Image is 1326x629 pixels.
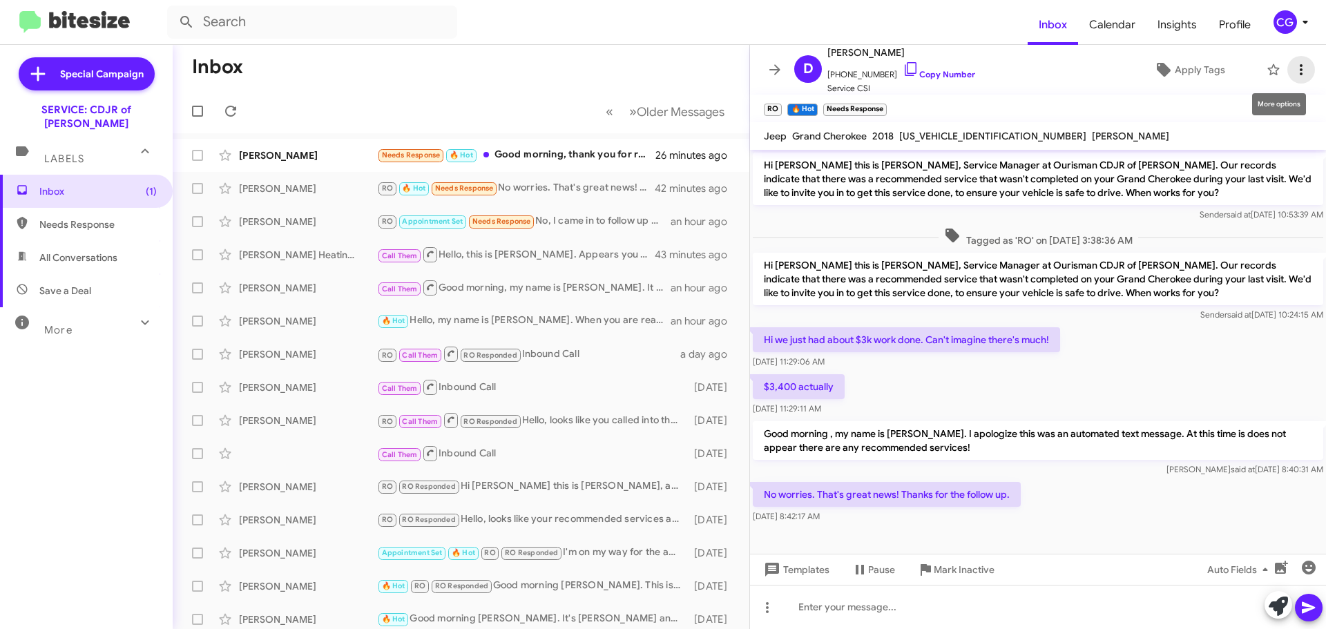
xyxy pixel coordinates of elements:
div: Hi [PERSON_NAME] this is [PERSON_NAME], at Ourisman CDJR of [PERSON_NAME]. Our records indicate t... [377,478,687,494]
div: No worries. That's great news! Thanks for the follow up. [377,180,655,196]
div: Inbound Call [377,445,687,462]
span: Auto Fields [1207,557,1274,582]
span: (1) [146,184,157,198]
div: [DATE] [687,414,738,427]
span: Mark Inactive [934,557,995,582]
div: [PERSON_NAME] [239,215,377,229]
span: Call Them [382,284,418,293]
span: Tagged as 'RO' on [DATE] 3:38:36 AM [939,227,1138,247]
span: « [606,103,613,120]
div: Inbound Call [377,378,687,396]
div: [PERSON_NAME] [239,513,377,527]
div: an hour ago [671,314,738,328]
span: Sender [DATE] 10:53:39 AM [1200,209,1323,220]
span: Appointment Set [402,217,463,226]
span: RO [484,548,495,557]
span: Labels [44,153,84,165]
div: Good morning, thank you for reaching out. I was able to schedule an appointment, thanks. [377,147,655,163]
div: an hour ago [671,215,738,229]
div: Good morning [PERSON_NAME]. This is [PERSON_NAME] at [GEOGRAPHIC_DATA]. We are happy to help take... [377,578,687,594]
span: 🔥 Hot [382,615,405,623]
span: [US_VEHICLE_IDENTIFICATION_NUMBER] [899,130,1086,142]
span: D [803,58,814,80]
span: said at [1227,309,1251,320]
button: Next [621,97,733,126]
p: Hi we just had about $3k work done. Can't imagine there's much! [753,327,1060,352]
span: Inbox [39,184,157,198]
span: Special Campaign [60,67,144,81]
small: RO [764,104,782,116]
span: RO [382,482,393,491]
a: Copy Number [903,69,975,79]
span: Grand Cherokee [792,130,867,142]
span: Sender [DATE] 10:24:15 AM [1200,309,1323,320]
span: Call Them [382,384,418,393]
span: Save a Deal [39,284,91,298]
div: an hour ago [671,281,738,295]
span: [DATE] 11:29:06 AM [753,356,825,367]
a: Calendar [1078,5,1146,45]
p: No worries. That's great news! Thanks for the follow up. [753,482,1021,507]
span: Service CSI [827,81,975,95]
span: said at [1227,209,1251,220]
div: [PERSON_NAME] [239,281,377,295]
a: Special Campaign [19,57,155,90]
span: RO [414,581,425,590]
p: Hi [PERSON_NAME] this is [PERSON_NAME], Service Manager at Ourisman CDJR of [PERSON_NAME]. Our re... [753,253,1323,305]
span: 🔥 Hot [382,581,405,590]
span: Jeep [764,130,787,142]
h1: Inbox [192,56,243,78]
span: RO Responded [402,515,455,524]
div: Hello, looks like you called into the dealership . Has someone assisted you accordingly? [377,412,687,429]
div: [DATE] [687,513,738,527]
button: Templates [750,557,840,582]
span: RO Responded [505,548,558,557]
span: [DATE] 11:29:11 AM [753,403,821,414]
div: [PERSON_NAME] [239,480,377,494]
div: [PERSON_NAME] [239,546,377,560]
div: [DATE] [687,612,738,626]
span: RO [382,417,393,426]
a: Inbox [1028,5,1078,45]
span: Needs Response [382,151,441,159]
div: 42 minutes ago [655,182,738,195]
div: [DATE] [687,447,738,461]
span: RO [382,217,393,226]
div: No, I came in to follow up on the technician recommendation for the wheel alignment. Was the inco... [377,213,671,229]
span: » [629,103,637,120]
p: Hi [PERSON_NAME] this is [PERSON_NAME], Service Manager at Ourisman CDJR of [PERSON_NAME]. Our re... [753,153,1323,205]
span: [PERSON_NAME] [DATE] 8:40:31 AM [1166,464,1323,474]
span: Older Messages [637,104,724,119]
button: CG [1262,10,1311,34]
div: [DATE] [687,480,738,494]
div: [PERSON_NAME] [239,579,377,593]
span: 2018 [872,130,894,142]
span: [PERSON_NAME] [1092,130,1169,142]
span: 🔥 Hot [452,548,475,557]
span: [DATE] 8:42:17 AM [753,511,820,521]
div: Hello, my name is [PERSON_NAME]. When you are ready to schedule for the recommended service pleas... [377,313,671,329]
button: Mark Inactive [906,557,1006,582]
span: Templates [761,557,829,582]
span: RO Responded [463,417,517,426]
div: [DATE] [687,380,738,394]
div: [PERSON_NAME] [239,414,377,427]
a: Insights [1146,5,1208,45]
p: Good morning , my name is [PERSON_NAME]. I apologize this was an automated text message. At this ... [753,421,1323,460]
span: Call Them [382,251,418,260]
button: Auto Fields [1196,557,1285,582]
a: Profile [1208,5,1262,45]
div: [DATE] [687,546,738,560]
span: RO [382,515,393,524]
span: RO [382,351,393,360]
span: [PHONE_NUMBER] [827,61,975,81]
span: RO Responded [463,351,517,360]
div: More options [1252,93,1306,115]
div: CG [1274,10,1297,34]
span: [PERSON_NAME] [827,44,975,61]
span: 🔥 Hot [402,184,425,193]
div: Inbound Call [377,345,680,362]
span: Pause [868,557,895,582]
